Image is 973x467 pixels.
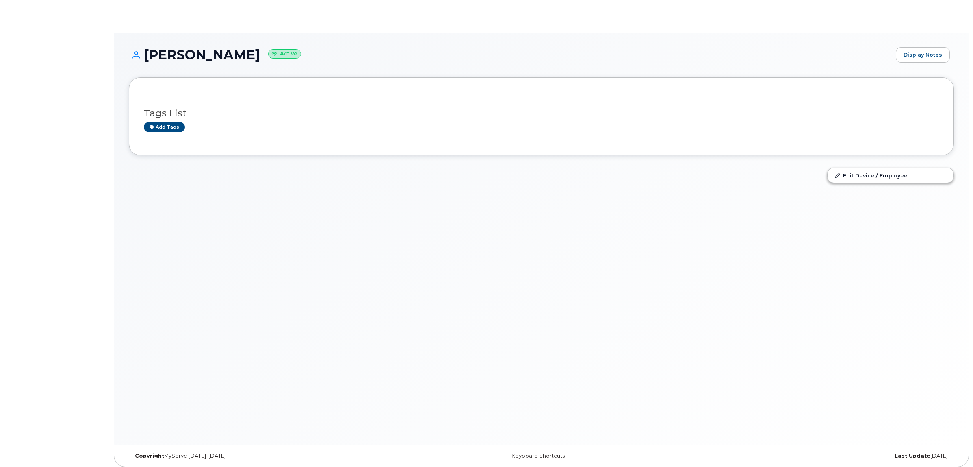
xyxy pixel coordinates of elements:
[144,122,185,132] a: Add tags
[268,49,301,59] small: Active
[828,168,953,183] a: Edit Device / Employee
[129,48,892,62] h1: [PERSON_NAME]
[679,453,954,459] div: [DATE]
[129,453,404,459] div: MyServe [DATE]–[DATE]
[135,453,164,459] strong: Copyright
[896,47,950,63] a: Display Notes
[511,453,565,459] a: Keyboard Shortcuts
[895,453,930,459] strong: Last Update
[144,108,939,118] h3: Tags List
